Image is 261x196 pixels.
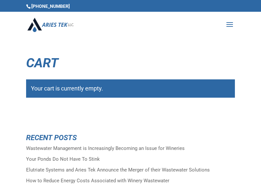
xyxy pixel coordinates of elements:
[26,57,235,73] h1: Cart
[26,4,70,9] span: [PHONE_NUMBER]
[26,145,185,151] a: Wastewater Management is Increasingly Becoming an Issue for Wineries
[26,79,235,98] div: Your cart is currently empty.
[26,178,169,184] a: How to Reduce Energy Costs Associated with Winery Wastewater
[26,134,235,145] h4: Recent Posts
[26,109,83,126] a: Return to shop
[26,156,100,162] a: Your Ponds Do Not Have To Stink
[27,18,74,32] img: Aries Tek
[26,167,210,173] a: Elutriate Systems and Aries Tek Announce the Merger of their Wastewater Solutions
